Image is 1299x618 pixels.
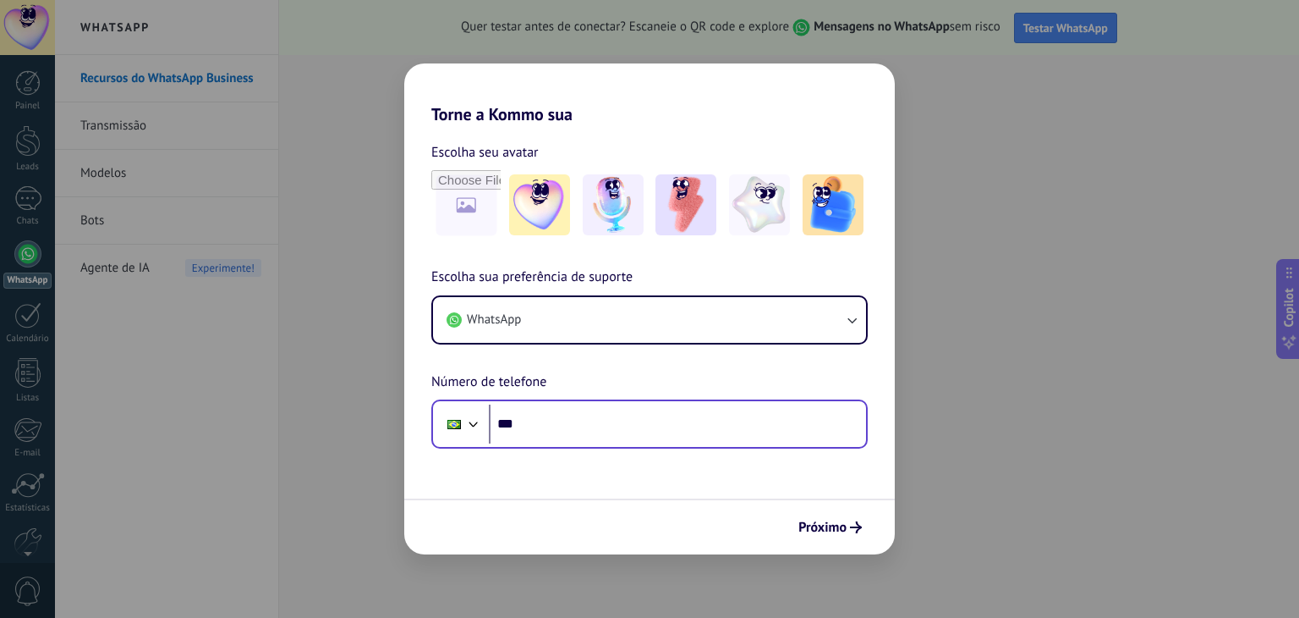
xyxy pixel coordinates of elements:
[431,372,546,394] span: Número de telefone
[404,63,895,124] h2: Torne a Kommo sua
[509,174,570,235] img: -1.jpeg
[467,312,521,328] span: WhatsApp
[438,406,470,442] div: Brazil: + 55
[798,521,847,533] span: Próximo
[431,267,633,289] span: Escolha sua preferência de suporte
[791,513,869,542] button: Próximo
[583,174,644,235] img: -2.jpeg
[729,174,790,235] img: -4.jpeg
[803,174,863,235] img: -5.jpeg
[655,174,716,235] img: -3.jpeg
[433,297,866,343] button: WhatsApp
[431,141,539,163] span: Escolha seu avatar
